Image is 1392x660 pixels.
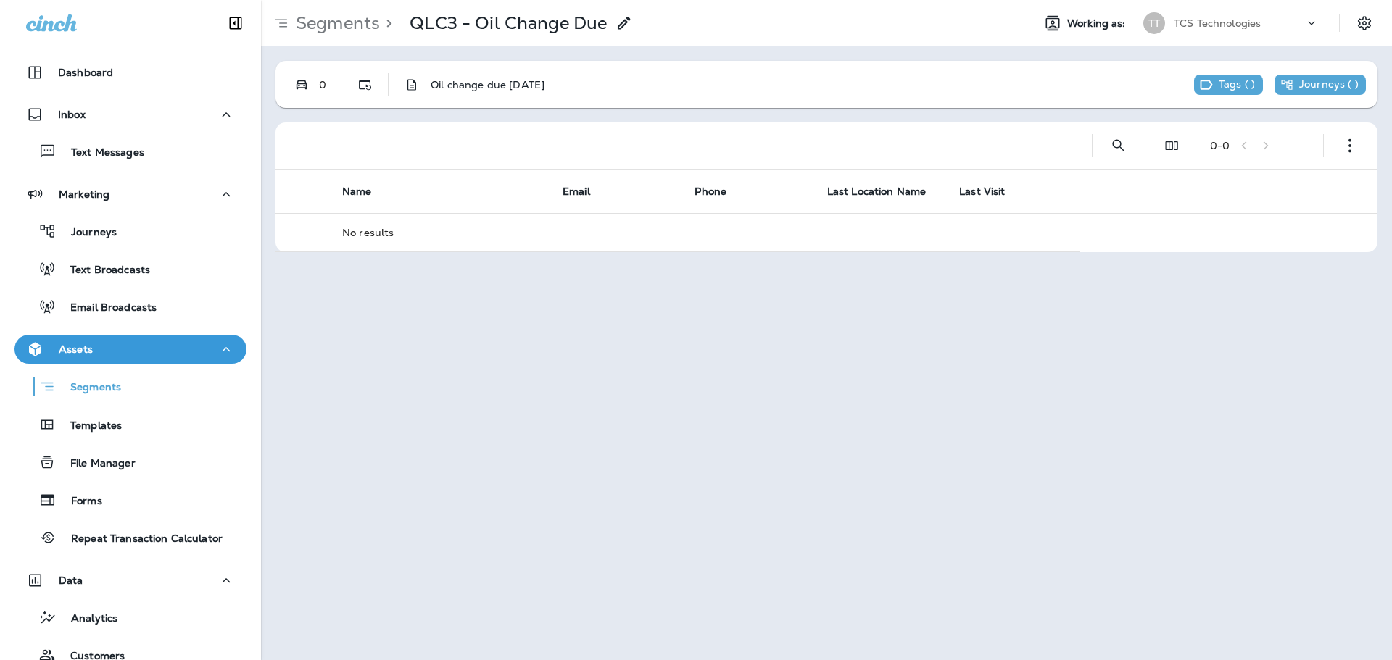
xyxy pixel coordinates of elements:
button: Edit Fields [1157,131,1186,160]
div: 0 - 0 [1210,140,1230,151]
p: File Manager [56,457,136,471]
button: Assets [14,335,246,364]
p: Oil change due [DATE] [431,79,544,91]
button: Text Broadcasts [14,254,246,284]
span: Phone [695,185,726,198]
p: Templates [56,419,122,433]
td: No results [331,213,1080,251]
button: Text Messages [14,136,246,167]
p: > [380,12,392,34]
button: Data [14,566,246,595]
p: Data [59,575,83,586]
p: Tags ( ) [1219,78,1255,91]
button: Possession [287,70,316,99]
button: Dynamic [350,70,379,99]
button: File Manager [14,447,246,477]
p: Text Messages [57,146,144,160]
span: Last Visit [959,185,1005,198]
p: Text Broadcasts [56,264,150,277]
span: Email [563,185,590,198]
div: This segment is not used in any journeys [1275,75,1366,95]
p: Inbox [58,109,86,120]
button: Marketing [14,180,246,209]
p: Email Broadcasts [56,301,157,315]
p: Repeat Transaction Calculator [57,532,223,546]
p: Analytics [57,612,117,626]
button: Forms [14,485,246,515]
button: Email Broadcasts [14,291,246,322]
p: Forms [57,495,102,509]
button: Settings [1351,10,1377,36]
span: Working as: [1067,17,1129,30]
button: Inbox [14,100,246,129]
p: Assets [59,343,93,355]
button: Journeys [14,216,246,246]
button: Search Segments [1104,131,1133,160]
div: 0 [316,79,341,91]
button: Dashboard [14,58,246,87]
div: This segment has no tags [1194,75,1263,95]
span: Last Location Name [827,185,927,198]
p: TCS Technologies [1174,17,1261,29]
button: Analytics [14,602,246,632]
button: Collapse Sidebar [215,9,256,38]
p: Journeys ( ) [1299,78,1359,91]
p: Segments [56,381,121,396]
button: Segments [14,371,246,402]
p: Dashboard [58,67,113,78]
p: Segments [290,12,380,34]
p: Marketing [59,188,109,200]
button: Repeat Transaction Calculator [14,522,246,553]
div: TT [1143,12,1165,34]
button: Description [397,70,426,99]
p: Journeys [57,226,117,240]
button: Templates [14,409,246,440]
span: Name [342,185,372,198]
p: QLC3 - Oil Change Due [410,12,607,34]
